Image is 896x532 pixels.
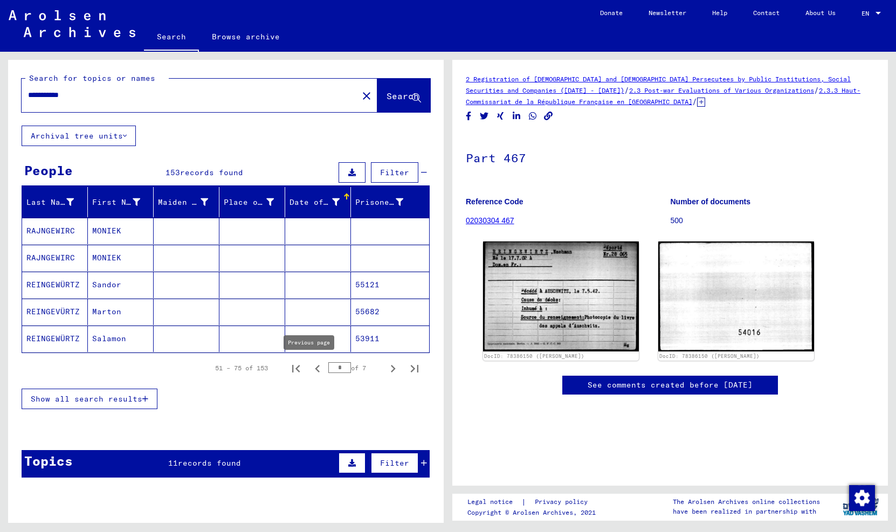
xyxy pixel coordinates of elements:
[377,79,430,112] button: Search
[467,508,601,517] p: Copyright © Arolsen Archives, 2021
[88,326,154,352] mat-cell: Salamon
[355,197,403,208] div: Prisoner #
[527,109,539,123] button: Share on WhatsApp
[588,379,753,391] a: See comments created before [DATE]
[92,197,140,208] div: First Name
[215,363,268,373] div: 51 – 75 of 153
[380,168,409,177] span: Filter
[158,197,208,208] div: Maiden Name
[382,357,404,379] button: Next page
[466,133,874,181] h1: Part 467
[467,496,521,508] a: Legal notice
[22,218,88,244] mat-cell: RAJNGEWIRC
[22,389,157,409] button: Show all search results
[658,241,814,351] img: 002.jpg
[467,496,601,508] div: |
[88,245,154,271] mat-cell: MONIEK
[692,96,697,106] span: /
[511,109,522,123] button: Share on LinkedIn
[466,75,851,94] a: 2 Registration of [DEMOGRAPHIC_DATA] and [DEMOGRAPHIC_DATA] Persecutees by Public Institutions, S...
[307,357,328,379] button: Previous page
[199,24,293,50] a: Browse archive
[29,73,155,83] mat-label: Search for topics or names
[673,507,820,516] p: have been realized in partnership with
[166,168,180,177] span: 153
[484,353,584,359] a: DocID: 78386150 ([PERSON_NAME])
[466,216,514,225] a: 02030304 467
[88,299,154,325] mat-cell: Marton
[224,197,274,208] div: Place of Birth
[88,218,154,244] mat-cell: MONIEK
[26,194,87,211] div: Last Name
[22,245,88,271] mat-cell: RAJNGEWIRC
[168,458,178,468] span: 11
[479,109,490,123] button: Share on Twitter
[22,187,88,217] mat-header-cell: Last Name
[144,24,199,52] a: Search
[180,168,243,177] span: records found
[526,496,601,508] a: Privacy policy
[219,187,285,217] mat-header-cell: Place of Birth
[9,10,135,37] img: Arolsen_neg.svg
[22,126,136,146] button: Archival tree units
[624,85,629,95] span: /
[351,272,429,298] mat-cell: 55121
[371,453,418,473] button: Filter
[849,485,875,511] img: Zustimmung ändern
[380,458,409,468] span: Filter
[483,241,639,351] img: 001.jpg
[356,85,377,106] button: Clear
[463,109,474,123] button: Share on Facebook
[671,197,751,206] b: Number of documents
[814,85,819,95] span: /
[24,451,73,471] div: Topics
[861,9,869,17] mat-select-trigger: EN
[466,197,523,206] b: Reference Code
[404,357,425,379] button: Last page
[154,187,219,217] mat-header-cell: Maiden Name
[849,485,874,510] div: Zustimmung ändern
[88,272,154,298] mat-cell: Sandor
[22,272,88,298] mat-cell: REINGEWÜRTZ
[659,353,760,359] a: DocID: 78386150 ([PERSON_NAME])
[290,194,353,211] div: Date of Birth
[290,197,340,208] div: Date of Birth
[673,497,820,507] p: The Arolsen Archives online collections
[328,363,382,373] div: of 7
[178,458,241,468] span: records found
[671,215,875,226] p: 500
[371,162,418,183] button: Filter
[543,109,554,123] button: Copy link
[88,187,154,217] mat-header-cell: First Name
[629,86,814,94] a: 2.3 Post-war Evaluations of Various Organizations
[158,194,222,211] div: Maiden Name
[22,326,88,352] mat-cell: REINGEWÜRTZ
[351,299,429,325] mat-cell: 55682
[31,394,142,404] span: Show all search results
[840,493,881,520] img: yv_logo.png
[26,197,74,208] div: Last Name
[351,326,429,352] mat-cell: 53911
[22,299,88,325] mat-cell: REINGEVÜRTZ
[495,109,506,123] button: Share on Xing
[351,187,429,217] mat-header-cell: Prisoner #
[224,194,287,211] div: Place of Birth
[285,357,307,379] button: First page
[360,89,373,102] mat-icon: close
[387,91,419,101] span: Search
[285,187,351,217] mat-header-cell: Date of Birth
[355,194,417,211] div: Prisoner #
[92,194,154,211] div: First Name
[24,161,73,180] div: People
